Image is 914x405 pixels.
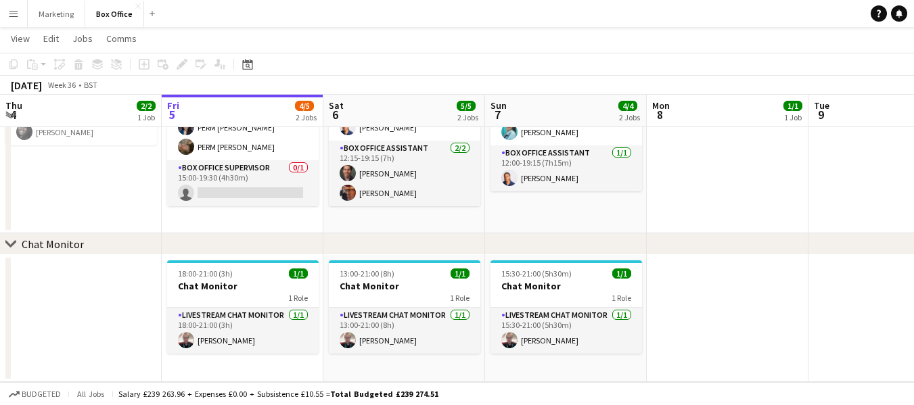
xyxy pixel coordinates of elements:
[812,107,829,122] span: 9
[329,280,480,292] h3: Chat Monitor
[340,268,394,279] span: 13:00-21:00 (8h)
[490,308,642,354] app-card-role: Livestream Chat Monitor1/115:30-21:00 (5h30m)[PERSON_NAME]
[167,99,179,112] span: Fri
[72,32,93,45] span: Jobs
[612,293,631,303] span: 1 Role
[488,107,507,122] span: 7
[167,280,319,292] h3: Chat Monitor
[84,80,97,90] div: BST
[67,30,98,47] a: Jobs
[167,95,319,160] app-card-role: Box Office Supervisor2/215:00-19:30 (4h30m)PERM [PERSON_NAME]PERM [PERSON_NAME]
[118,389,438,399] div: Salary £239 263.96 + Expenses £0.00 + Subsistence £10.55 =
[457,101,476,111] span: 5/5
[45,80,78,90] span: Week 36
[11,78,42,92] div: [DATE]
[783,101,802,111] span: 1/1
[329,260,480,354] app-job-card: 13:00-21:00 (8h)1/1Chat Monitor1 RoleLivestream Chat Monitor1/113:00-21:00 (8h)[PERSON_NAME]
[22,237,84,251] div: Chat Monitor
[167,260,319,354] app-job-card: 18:00-21:00 (3h)1/1Chat Monitor1 RoleLivestream Chat Monitor1/118:00-21:00 (3h)[PERSON_NAME]
[289,268,308,279] span: 1/1
[167,308,319,354] app-card-role: Livestream Chat Monitor1/118:00-21:00 (3h)[PERSON_NAME]
[784,112,802,122] div: 1 Job
[38,30,64,47] a: Edit
[490,145,642,191] app-card-role: Box Office Assistant1/112:00-19:15 (7h15m)[PERSON_NAME]
[329,141,480,206] app-card-role: Box Office Assistant2/212:15-19:15 (7h)[PERSON_NAME][PERSON_NAME]
[329,99,344,112] span: Sat
[490,280,642,292] h3: Chat Monitor
[137,101,156,111] span: 2/2
[451,268,470,279] span: 1/1
[106,32,137,45] span: Comms
[612,268,631,279] span: 1/1
[28,1,85,27] button: Marketing
[74,389,107,399] span: All jobs
[167,160,319,206] app-card-role: Box Office Supervisor0/115:00-19:30 (4h30m)
[5,99,22,112] span: Thu
[137,112,155,122] div: 1 Job
[7,387,63,402] button: Budgeted
[178,268,233,279] span: 18:00-21:00 (3h)
[85,1,144,27] button: Box Office
[652,99,670,112] span: Mon
[101,30,142,47] a: Comms
[295,101,314,111] span: 4/5
[330,389,438,399] span: Total Budgeted £239 274.51
[618,101,637,111] span: 4/4
[450,293,470,303] span: 1 Role
[490,99,507,112] span: Sun
[501,268,572,279] span: 15:30-21:00 (5h30m)
[5,30,35,47] a: View
[329,308,480,354] app-card-role: Livestream Chat Monitor1/113:00-21:00 (8h)[PERSON_NAME]
[814,99,829,112] span: Tue
[165,107,179,122] span: 5
[11,32,30,45] span: View
[490,260,642,354] app-job-card: 15:30-21:00 (5h30m)1/1Chat Monitor1 RoleLivestream Chat Monitor1/115:30-21:00 (5h30m)[PERSON_NAME]
[296,112,317,122] div: 2 Jobs
[3,107,22,122] span: 4
[288,293,308,303] span: 1 Role
[457,112,478,122] div: 2 Jobs
[619,112,640,122] div: 2 Jobs
[22,389,61,399] span: Budgeted
[327,107,344,122] span: 6
[43,32,59,45] span: Edit
[650,107,670,122] span: 8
